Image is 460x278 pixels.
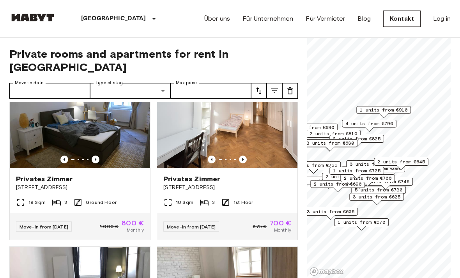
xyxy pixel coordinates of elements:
div: Map marker [356,106,411,118]
button: Previous image [239,156,247,163]
span: 1 units from €570 [338,219,385,226]
span: 2 units from €690 [314,181,361,188]
span: 1st Floor [234,199,253,206]
div: Map marker [334,218,389,230]
span: 1 units from €910 [360,106,407,113]
span: 1.000 € [100,223,119,230]
div: Map marker [346,160,401,172]
div: Map marker [286,161,341,174]
span: 3 [212,199,215,206]
button: tune [251,83,267,99]
div: Map marker [303,139,357,151]
div: Map marker [329,167,384,179]
a: Für Vermieter [306,14,345,23]
div: Map marker [341,166,395,179]
div: Map marker [310,180,365,192]
span: Private rooms and apartments for rent in [GEOGRAPHIC_DATA] [9,47,298,74]
div: Map marker [283,124,338,136]
a: Mapbox logo [310,267,344,276]
span: 2 units from €925 [326,173,373,180]
button: Previous image [208,156,216,163]
img: Habyt [9,14,56,21]
span: 1 units from €690 [287,124,334,131]
span: 3 [64,199,67,206]
a: Für Unternehmen [242,14,293,23]
div: Map marker [340,174,395,186]
a: Log in [433,14,451,23]
button: Previous image [60,156,68,163]
a: Über uns [204,14,230,23]
div: Map marker [303,208,358,220]
p: [GEOGRAPHIC_DATA] [81,14,146,23]
label: Move-in date [15,80,44,86]
span: 3 units from €625 [353,193,400,200]
img: Marketing picture of unit DE-02-044-01M [157,74,297,168]
span: 2 units from €645 [377,158,425,165]
img: Marketing picture of unit DE-02-004-001-02HF [10,74,150,168]
span: Monthly [127,227,144,234]
span: 3 units from €745 [362,178,409,185]
span: 3 units from €630 [306,140,354,147]
span: Move-in from [DATE] [167,224,216,230]
span: 19 Sqm [28,199,46,206]
input: Choose date [9,83,90,99]
span: 10 Sqm [176,199,193,206]
label: Max price [176,80,197,86]
span: Monthly [274,227,291,234]
span: 700 € [270,220,291,227]
button: tune [282,83,298,99]
span: 4 units from €755 [290,162,337,169]
span: 4 units from €790 [345,120,393,127]
span: 2 units from €810 [310,130,357,137]
span: 800 € [122,220,144,227]
div: Map marker [351,186,406,198]
div: Map marker [342,120,396,132]
span: Privates Zimmer [16,174,73,184]
div: Map marker [349,193,404,205]
span: 5 units from €730 [355,186,402,193]
span: Privates Zimmer [163,174,220,184]
span: 3 units from €800 [350,161,397,168]
a: Marketing picture of unit DE-02-044-01MPrevious imagePrevious imagePrivates Zimmer[STREET_ADDRESS... [157,74,298,240]
span: 3 units from €605 [307,208,354,215]
span: 1 units from €725 [333,167,380,174]
label: Type of stay [96,80,123,86]
a: Marketing picture of unit DE-02-004-001-02HFPrevious imagePrevious imagePrivates Zimmer[STREET_AD... [9,74,150,240]
div: Map marker [329,135,384,147]
span: [STREET_ADDRESS] [163,184,291,191]
a: Blog [357,14,371,23]
div: Map marker [374,158,428,170]
span: 2 units from €700 [344,175,391,182]
button: tune [267,83,282,99]
a: Kontakt [383,11,421,27]
div: Map marker [322,173,377,185]
span: [STREET_ADDRESS] [16,184,144,191]
div: Map marker [306,130,361,142]
span: Ground Floor [86,199,117,206]
button: Previous image [92,156,99,163]
span: 875 € [253,223,267,230]
span: 2 units from €825 [333,135,380,142]
span: Move-in from [DATE] [19,224,68,230]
